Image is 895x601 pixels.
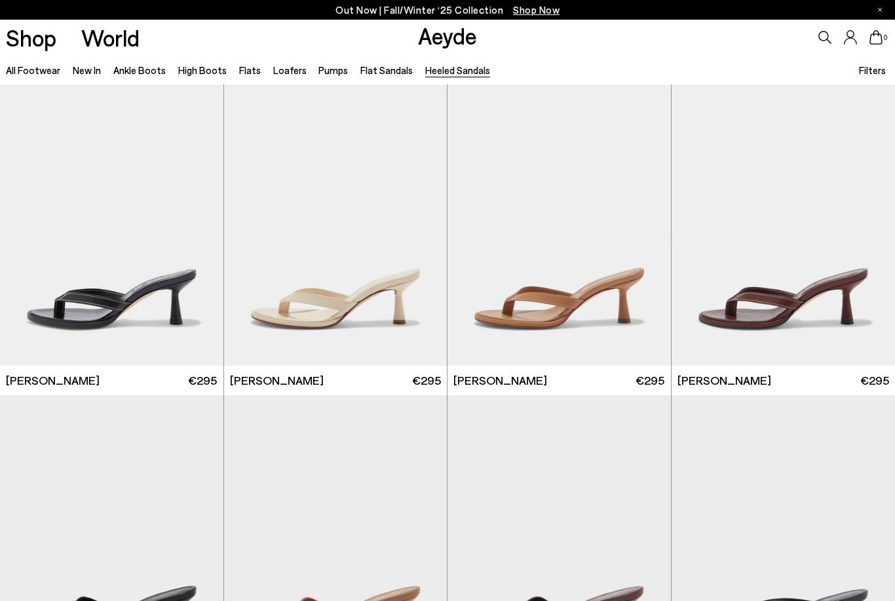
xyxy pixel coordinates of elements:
a: 0 [869,30,883,45]
span: €295 [636,372,664,389]
a: Flat Sandals [360,64,413,76]
span: Navigate to /collections/new-in [513,4,560,16]
a: Aeyde [418,22,477,49]
a: All Footwear [6,64,60,76]
span: [PERSON_NAME] [677,372,771,389]
span: 0 [883,34,889,41]
a: Heeled Sandals [425,64,490,76]
a: High Boots [178,64,227,76]
span: Filters [859,64,886,76]
a: World [81,26,140,49]
span: €295 [860,372,889,389]
span: [PERSON_NAME] [230,372,324,389]
a: Ankle Boots [113,64,166,76]
a: New In [73,64,101,76]
span: [PERSON_NAME] [6,372,100,389]
a: Pumps [318,64,348,76]
span: [PERSON_NAME] [453,372,547,389]
a: Flats [239,64,261,76]
a: Shop [6,26,56,49]
p: Out Now | Fall/Winter ‘25 Collection [335,2,560,18]
img: Daphne Leather Thong Sandals [224,85,447,365]
a: Loafers [273,64,307,76]
span: €295 [412,372,441,389]
img: Daphne Leather Thong Sandals [447,85,671,365]
a: [PERSON_NAME] €295 [447,366,671,395]
a: [PERSON_NAME] €295 [224,366,447,395]
span: €295 [188,372,217,389]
